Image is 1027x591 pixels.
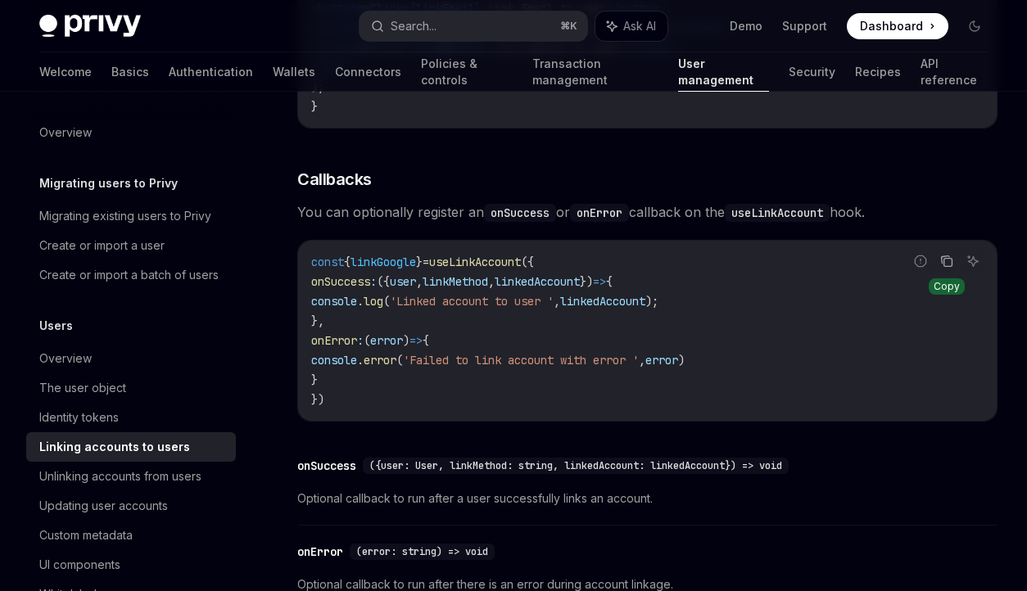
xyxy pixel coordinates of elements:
[39,52,92,92] a: Welcome
[356,545,488,558] span: (error: string) => void
[273,52,315,92] a: Wallets
[39,437,190,457] div: Linking accounts to users
[369,459,782,472] span: ({user: User, linkMethod: string, linkedAccount: linkedAccount}) => void
[39,555,120,575] div: UI components
[495,274,580,289] span: linkedAccount
[488,274,495,289] span: ,
[423,333,429,348] span: {
[403,333,409,348] span: )
[364,353,396,368] span: error
[311,294,357,309] span: console
[297,168,372,191] span: Callbacks
[26,521,236,550] a: Custom metadata
[169,52,253,92] a: Authentication
[421,52,513,92] a: Policies & controls
[725,204,830,222] code: useLinkAccount
[606,274,613,289] span: {
[26,373,236,403] a: The user object
[39,206,211,226] div: Migrating existing users to Privy
[26,462,236,491] a: Unlinking accounts from users
[730,18,762,34] a: Demo
[521,255,534,269] span: ({
[377,274,390,289] span: ({
[789,52,835,92] a: Security
[39,123,92,142] div: Overview
[484,204,556,222] code: onSuccess
[311,372,318,387] span: }
[560,294,645,309] span: linkedAccount
[26,432,236,462] a: Linking accounts to users
[580,274,593,289] span: })
[39,15,141,38] img: dark logo
[961,13,988,39] button: Toggle dark mode
[554,294,560,309] span: ,
[39,265,219,285] div: Create or import a batch of users
[297,544,343,560] div: onError
[416,274,423,289] span: ,
[351,255,416,269] span: linkGoogle
[357,294,364,309] span: .
[26,491,236,521] a: Updating user accounts
[39,236,165,255] div: Create or import a user
[39,316,73,336] h5: Users
[532,52,659,92] a: Transaction management
[26,231,236,260] a: Create or import a user
[26,403,236,432] a: Identity tokens
[910,250,931,272] button: Report incorrect code
[370,274,377,289] span: :
[357,353,364,368] span: .
[26,550,236,580] a: UI components
[593,274,606,289] span: =>
[311,255,344,269] span: const
[357,333,364,348] span: :
[111,52,149,92] a: Basics
[390,294,554,309] span: 'Linked account to user '
[311,274,370,289] span: onSuccess
[921,52,988,92] a: API reference
[311,392,324,407] span: })
[360,11,586,41] button: Search...⌘K
[335,52,401,92] a: Connectors
[391,16,437,36] div: Search...
[623,18,656,34] span: Ask AI
[403,353,639,368] span: 'Failed to link account with error '
[639,353,645,368] span: ,
[595,11,667,41] button: Ask AI
[26,118,236,147] a: Overview
[344,255,351,269] span: {
[311,99,318,114] span: }
[297,489,998,508] span: Optional callback to run after a user successfully links an account.
[962,250,984,272] button: Ask AI
[39,378,126,398] div: The user object
[396,353,403,368] span: (
[860,18,923,34] span: Dashboard
[847,13,948,39] a: Dashboard
[416,255,423,269] span: }
[929,278,965,295] div: Copy
[645,353,678,368] span: error
[39,408,119,427] div: Identity tokens
[39,349,92,368] div: Overview
[678,353,685,368] span: )
[409,333,423,348] span: =>
[560,20,577,33] span: ⌘ K
[429,255,521,269] span: useLinkAccount
[383,294,390,309] span: (
[311,333,357,348] span: onError
[423,274,488,289] span: linkMethod
[370,333,403,348] span: error
[26,201,236,231] a: Migrating existing users to Privy
[855,52,901,92] a: Recipes
[39,496,168,516] div: Updating user accounts
[678,52,769,92] a: User management
[782,18,827,34] a: Support
[311,314,324,328] span: },
[645,294,658,309] span: );
[26,260,236,290] a: Create or import a batch of users
[39,467,201,486] div: Unlinking accounts from users
[297,458,356,474] div: onSuccess
[570,204,629,222] code: onError
[26,344,236,373] a: Overview
[39,526,133,545] div: Custom metadata
[423,255,429,269] span: =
